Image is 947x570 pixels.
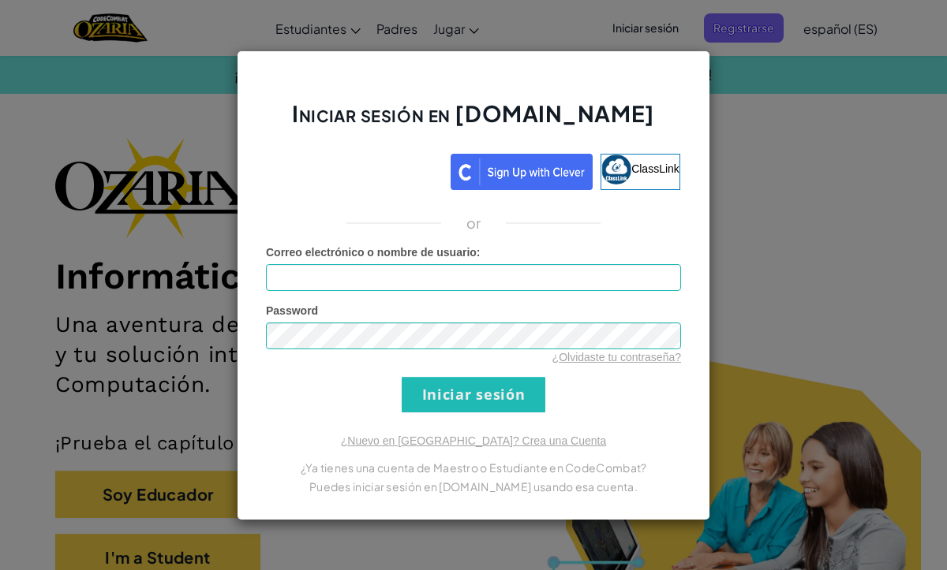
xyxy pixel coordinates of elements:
[601,155,631,184] img: classlink-logo-small.png
[402,377,545,412] input: Iniciar sesión
[466,214,481,233] p: or
[451,154,593,190] img: clever_sso_button@2x.png
[631,162,679,174] span: ClassLink
[266,477,681,496] p: Puedes iniciar sesión en [DOMAIN_NAME] usando esa cuenta.
[259,152,451,187] iframe: Botón Iniciar sesión con Google
[266,244,481,260] label: :
[341,434,606,447] a: ¿Nuevo en [GEOGRAPHIC_DATA]? Crea una Cuenta
[266,458,681,477] p: ¿Ya tienes una cuenta de Maestro o Estudiante en CodeCombat?
[266,99,681,144] h2: Iniciar sesión en [DOMAIN_NAME]
[552,351,681,363] a: ¿Olvidaste tu contraseña?
[266,304,318,317] span: Password
[266,246,477,259] span: Correo electrónico o nombre de usuario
